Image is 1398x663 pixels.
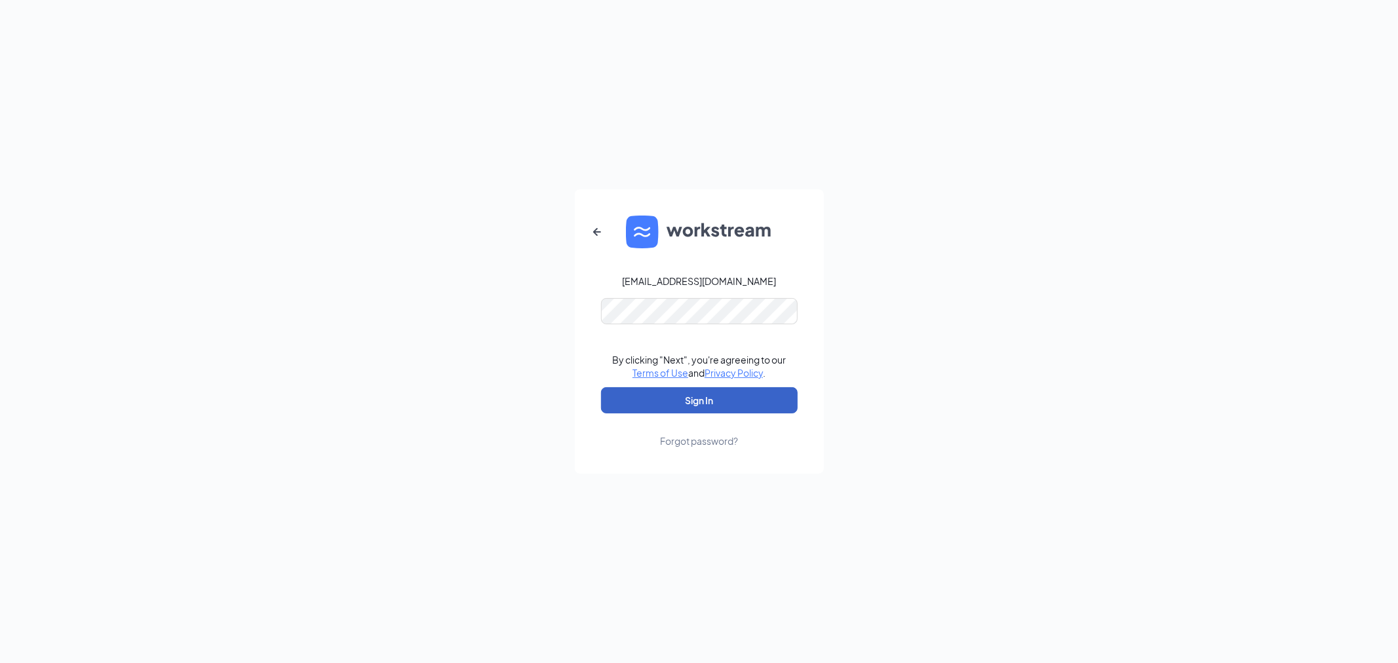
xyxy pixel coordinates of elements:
[589,224,605,240] svg: ArrowLeftNew
[660,413,738,447] a: Forgot password?
[705,367,763,379] a: Privacy Policy
[612,353,786,379] div: By clicking "Next", you're agreeing to our and .
[626,216,773,248] img: WS logo and Workstream text
[660,434,738,447] div: Forgot password?
[601,387,798,413] button: Sign In
[581,216,613,248] button: ArrowLeftNew
[622,275,776,288] div: [EMAIL_ADDRESS][DOMAIN_NAME]
[632,367,688,379] a: Terms of Use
